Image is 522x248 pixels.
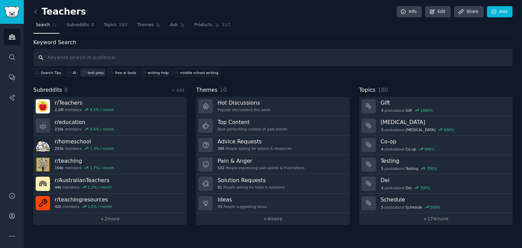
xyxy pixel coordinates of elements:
[381,157,508,164] h3: Testing
[196,136,349,155] a: Advice Requests386People asking for advice & resources
[33,6,86,17] h2: Teachers
[217,196,266,203] h3: Ideas
[196,174,349,194] a: Solution Requests81People asking for tools & solutions
[171,88,184,93] a: + Add
[65,69,78,76] a: AI
[4,6,20,18] img: GummySearch logo
[359,97,512,116] a: Gift4postsaboutGift1000%
[55,127,64,131] span: 216k
[196,213,349,225] a: +4more
[359,194,512,213] a: Schedule5postsaboutSchedule500%
[487,6,512,18] a: Add
[430,205,440,210] div: 500 %
[55,146,114,151] div: members
[33,49,512,66] input: Keyword search in audience
[36,138,50,152] img: homeschool
[119,22,128,28] span: 180
[67,22,89,28] span: Subreddits
[217,204,266,209] div: People suggesting ideas
[217,165,304,170] div: People expressing pain points & frustrations
[101,20,130,34] a: Topics180
[381,138,508,145] h3: Co-op
[33,39,76,46] label: Keyword Search
[80,69,105,76] a: test prep
[381,166,383,171] span: 5
[381,99,508,106] h3: Gift
[33,136,187,155] a: r/homeschool203kmembers1.3% / month
[90,165,114,170] div: 1.7 % / month
[196,194,349,213] a: Ideas33People suggesting ideas
[381,177,508,184] h3: Dei
[147,70,169,75] div: writing help
[359,116,512,136] a: [MEDICAL_DATA]5postsabout[MEDICAL_DATA]900%
[359,86,376,94] span: Topics
[115,70,136,75] div: free ai tools
[33,69,63,76] button: Search Tips
[55,99,114,106] h3: r/ Teachers
[55,107,114,112] div: members
[406,147,416,152] span: Co-op
[33,155,187,174] a: r/teaching164kmembers1.7% / month
[33,97,187,116] a: r/Teachers2.2Mmembers4.5% / month
[55,107,64,112] span: 2.2M
[381,185,383,190] span: 4
[73,70,76,75] div: AI
[406,205,422,210] span: Schedule
[420,185,430,190] div: 700 %
[192,20,233,34] a: Products317
[381,108,383,113] span: 4
[36,157,50,172] img: teaching
[381,146,435,152] div: post s about
[406,108,412,113] span: Gift
[217,165,224,170] span: 102
[381,185,431,191] div: post s about
[381,119,508,126] h3: [MEDICAL_DATA]
[180,70,218,75] div: middle school writing
[55,119,114,126] h3: r/ education
[36,196,50,210] img: teachingresources
[33,194,187,213] a: r/teachingresources42kmembers1.0% / month
[168,20,187,34] a: Ask
[359,213,512,225] a: +174more
[55,165,114,170] div: members
[33,86,62,94] span: Subreddits
[381,165,437,172] div: post s about
[55,185,112,190] div: members
[194,22,212,28] span: Products
[33,20,59,34] a: Search
[217,119,288,126] h3: Top Content
[41,70,62,75] span: Search Tips
[64,20,97,34] a: Subreddits8
[406,127,436,132] span: [MEDICAL_DATA]
[381,107,434,113] div: post s about
[425,6,451,18] a: Edit
[217,127,288,131] div: Best-performing content of past month
[217,99,271,106] h3: Hot Discussions
[420,108,433,113] div: 1000 %
[33,116,187,136] a: r/education216kmembers0.6% / month
[196,86,217,94] span: Themes
[381,127,455,133] div: post s about
[217,107,271,112] div: Popular discussions this week
[90,127,114,131] div: 0.6 % / month
[359,174,512,194] a: Dei4postsaboutDei700%
[424,147,435,152] div: 800 %
[173,69,220,76] a: middle school writing
[36,22,50,28] span: Search
[91,22,94,28] span: 8
[88,204,112,209] div: 1.0 % / month
[196,155,349,174] a: Pain & Anger102People expressing pain points & frustrations
[381,205,383,210] span: 5
[36,177,50,191] img: AustralianTeachers
[55,157,114,164] h3: r/ teaching
[217,138,291,145] h3: Advice Requests
[359,155,512,174] a: Testing5postsaboutTesting700%
[381,204,441,210] div: post s about
[55,146,64,151] span: 203k
[444,127,454,132] div: 900 %
[217,146,224,151] span: 386
[381,196,508,203] h3: Schedule
[217,177,285,184] h3: Solution Requests
[381,127,383,132] span: 5
[454,6,483,18] a: Share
